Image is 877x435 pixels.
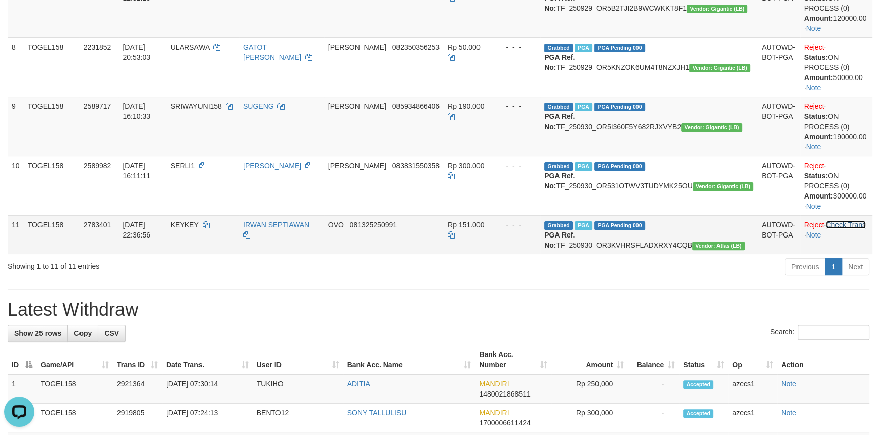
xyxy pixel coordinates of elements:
span: Copy 085934866406 to clipboard [392,102,440,110]
div: ON PROCESS (0) 50000.00 [804,52,868,83]
td: AUTOWD-BOT-PGA [758,215,800,254]
td: 1 [8,374,36,404]
span: Copy [74,329,92,337]
b: PGA Ref. No: [544,231,575,249]
span: Copy 083831550358 to clipboard [392,162,440,170]
td: TF_250930_OR3KVHRSFLADXRXY4CQB [540,215,758,254]
b: Status: [804,172,828,180]
span: MANDIRI [479,380,509,388]
a: IRWAN SEPTIAWAN [243,221,309,229]
span: KEYKEY [171,221,199,229]
th: ID: activate to sort column descending [8,345,36,374]
a: CSV [98,325,126,342]
b: Amount: [804,192,833,200]
a: GATOT [PERSON_NAME] [243,43,301,61]
input: Search: [798,325,869,340]
td: TF_250930_OR531OTWV3TUDYMK25OU [540,156,758,215]
a: Check Trans [826,221,866,229]
div: ON PROCESS (0) 300000.00 [804,171,868,201]
a: Note [806,24,821,32]
span: Rp 151.000 [448,221,484,229]
div: - - - [498,220,536,230]
a: Note [781,380,796,388]
a: Reject [804,221,824,229]
td: 2921364 [113,374,162,404]
a: 1 [825,258,842,275]
td: TUKIHO [253,374,343,404]
td: 11 [8,215,24,254]
td: Rp 300,000 [551,404,628,432]
td: - [628,374,679,404]
span: Accepted [683,409,713,418]
td: 2919805 [113,404,162,432]
span: [DATE] 16:11:11 [123,162,150,180]
span: Copy 081325250991 to clipboard [350,221,397,229]
td: TOGEL158 [24,37,79,97]
a: Note [806,202,821,210]
td: azecs1 [728,374,777,404]
th: User ID: activate to sort column ascending [253,345,343,374]
td: TOGEL158 [36,404,113,432]
th: Action [777,345,869,374]
div: - - - [498,101,536,111]
span: OVO [328,221,344,229]
th: Bank Acc. Number: activate to sort column ascending [475,345,551,374]
span: Vendor URL: https://dashboard.q2checkout.com/secure [681,123,742,132]
a: [PERSON_NAME] [243,162,301,170]
td: TOGEL158 [36,374,113,404]
b: Status: [804,53,828,61]
div: ON PROCESS (0) 190000.00 [804,111,868,142]
span: Marked by azecs1 [575,162,592,171]
td: · · [800,156,872,215]
span: Grabbed [544,221,573,230]
td: · · [800,97,872,156]
th: Bank Acc. Name: activate to sort column ascending [343,345,475,374]
span: Copy 1480021868511 to clipboard [479,390,530,398]
a: Show 25 rows [8,325,68,342]
span: PGA Pending [594,103,645,111]
span: Vendor URL: https://dashboard.q2checkout.com/secure [689,64,750,72]
button: Open LiveChat chat widget [4,4,34,34]
h1: Latest Withdraw [8,300,869,320]
td: AUTOWD-BOT-PGA [758,37,800,97]
a: Note [781,409,796,417]
span: SERLI1 [171,162,195,170]
span: Marked by azecs1 [575,221,592,230]
a: SONY TALLULISU [347,409,407,417]
td: [DATE] 07:24:13 [162,404,253,432]
span: 2589982 [84,162,111,170]
td: TOGEL158 [24,97,79,156]
th: Trans ID: activate to sort column ascending [113,345,162,374]
span: Vendor URL: https://dashboard.q2checkout.com/secure [693,182,754,191]
a: Note [806,231,821,239]
td: BENTO12 [253,404,343,432]
td: Rp 250,000 [551,374,628,404]
span: Rp 300.000 [448,162,484,170]
a: Reject [804,43,824,51]
th: Balance: activate to sort column ascending [628,345,679,374]
td: · · [800,215,872,254]
span: PGA Pending [594,221,645,230]
b: PGA Ref. No: [544,112,575,131]
span: 2783401 [84,221,111,229]
td: azecs1 [728,404,777,432]
div: Showing 1 to 11 of 11 entries [8,257,358,271]
span: Grabbed [544,103,573,111]
th: Game/API: activate to sort column ascending [36,345,113,374]
a: Reject [804,102,824,110]
b: Amount: [804,14,833,22]
td: [DATE] 07:30:14 [162,374,253,404]
a: Next [842,258,869,275]
td: AUTOWD-BOT-PGA [758,156,800,215]
div: - - - [498,161,536,171]
th: Op: activate to sort column ascending [728,345,777,374]
span: Vendor URL: https://dashboard.q2checkout.com/secure [692,242,745,250]
td: TF_250929_OR5KNZOK6UM4T8NZXJH1 [540,37,758,97]
span: [DATE] 22:36:56 [123,221,150,239]
span: Vendor URL: https://dashboard.q2checkout.com/secure [687,5,748,13]
span: [DATE] 16:10:33 [123,102,150,121]
div: - - - [498,42,536,52]
td: AUTOWD-BOT-PGA [758,97,800,156]
b: Amount: [804,73,833,82]
span: PGA Pending [594,162,645,171]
